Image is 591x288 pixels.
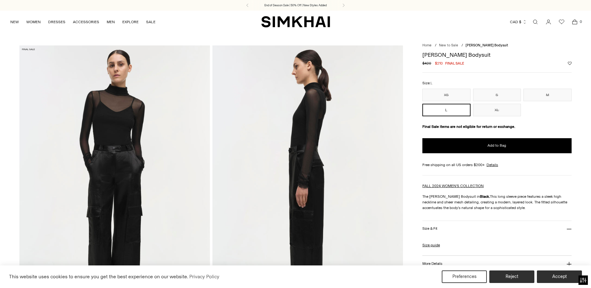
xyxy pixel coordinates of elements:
button: Preferences [442,270,487,283]
a: Open search modal [529,16,542,28]
s: $420 [422,60,431,66]
span: Add to Bag [487,143,506,148]
nav: breadcrumbs [422,43,572,48]
button: Size & Fit [422,221,572,237]
a: MEN [107,15,115,29]
button: L [422,104,471,116]
p: The [PERSON_NAME] Bodysuit in This long sleeve piece features a sleek high neckline and sheer mes... [422,194,572,211]
span: This website uses cookies to ensure you get the best experience on our website. [9,274,188,280]
a: Open cart modal [568,16,581,28]
a: New to Sale [439,43,458,47]
a: End of Season Sale | 50% Off | New Styles Added [264,3,327,8]
button: Add to Wishlist [568,61,572,65]
a: Details [487,162,498,168]
label: Size: [422,80,432,86]
h3: Size & Fit [422,227,437,231]
h3: More Details [422,262,442,266]
a: SALE [146,15,155,29]
a: DRESSES [48,15,65,29]
span: 0 [578,19,583,24]
span: [PERSON_NAME] Bodysuit [466,43,508,47]
span: L [431,81,432,85]
a: Go to the account page [542,16,555,28]
span: $210 [435,60,443,66]
strong: Black. [480,194,490,199]
div: Free shipping on all US orders $200+ [422,162,572,168]
button: XL [473,104,521,116]
a: WOMEN [26,15,41,29]
a: Size guide [422,242,440,248]
a: FALL 2024 WOMEN'S COLLECTION [422,184,484,188]
a: Wishlist [555,16,568,28]
button: XS [422,89,471,101]
button: M [523,89,572,101]
button: More Details [422,256,572,272]
button: S [473,89,521,101]
a: NEW [10,15,19,29]
a: Privacy Policy (opens in a new tab) [188,272,220,281]
a: SIMKHAI [261,16,330,28]
div: / [435,43,436,48]
a: ACCESSORIES [73,15,99,29]
button: Add to Bag [422,138,572,153]
button: Reject [489,270,534,283]
button: CAD $ [510,15,527,29]
a: Home [422,43,431,47]
h1: [PERSON_NAME] Bodysuit [422,52,572,58]
button: Accept [537,270,582,283]
div: / [461,43,463,48]
strong: Final Sale items are not eligible for return or exchange. [422,124,515,129]
a: EXPLORE [122,15,139,29]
